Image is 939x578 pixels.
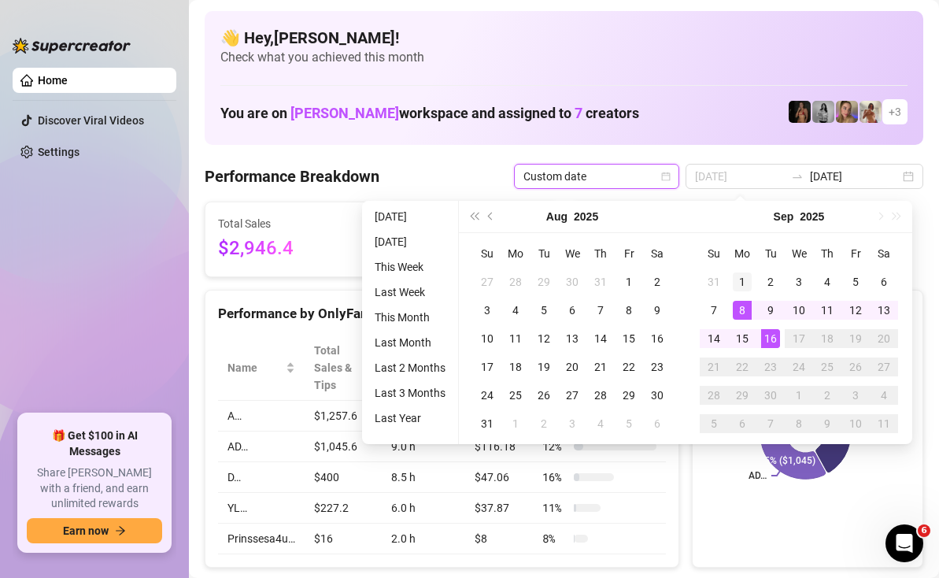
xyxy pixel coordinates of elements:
div: 25 [506,386,525,405]
td: 2025-08-31 [473,409,501,438]
div: 31 [478,414,497,433]
td: $1,257.6 [305,401,382,432]
span: 12 % [542,438,567,455]
td: 2025-10-09 [813,409,841,438]
th: Su [700,239,728,268]
div: 27 [478,272,497,291]
td: 2025-09-07 [700,296,728,324]
span: 8 % [542,530,567,547]
td: 2025-09-04 [586,409,615,438]
input: Start date [695,168,785,185]
button: Previous month (PageUp) [482,201,500,232]
div: 5 [619,414,638,433]
td: 2025-10-03 [841,381,870,409]
td: 2025-08-01 [615,268,643,296]
div: 1 [619,272,638,291]
th: Total Sales & Tips [305,335,382,401]
td: 2025-07-27 [473,268,501,296]
div: 5 [846,272,865,291]
td: 2025-09-29 [728,381,756,409]
th: Mo [501,239,530,268]
td: 2025-07-28 [501,268,530,296]
td: 2025-09-05 [615,409,643,438]
td: 2025-10-04 [870,381,898,409]
div: 9 [648,301,667,320]
li: Last Month [368,333,452,352]
td: 2025-09-16 [756,324,785,353]
td: 2025-09-12 [841,296,870,324]
div: 17 [478,358,497,376]
td: 2025-08-28 [586,381,615,409]
div: 15 [733,329,752,348]
div: 22 [733,358,752,376]
th: Th [586,239,615,268]
a: Home [38,74,68,87]
div: 19 [846,329,865,348]
td: 2025-09-11 [813,296,841,324]
td: A… [218,401,305,432]
td: 2025-08-07 [586,296,615,324]
div: 6 [563,301,582,320]
td: 2025-09-22 [728,353,756,381]
td: 2025-08-22 [615,353,643,381]
div: 8 [789,414,808,433]
li: Last Week [368,283,452,302]
td: 2025-08-27 [558,381,586,409]
td: 2025-09-04 [813,268,841,296]
div: 29 [534,272,553,291]
div: 4 [591,414,610,433]
span: Earn now [63,524,109,537]
span: $2,946.4 [218,234,361,264]
div: 23 [761,358,780,376]
td: 2025-08-06 [558,296,586,324]
a: Settings [38,146,79,158]
td: 2025-09-02 [756,268,785,296]
td: 2025-09-17 [785,324,813,353]
th: Mo [728,239,756,268]
td: 2025-10-07 [756,409,785,438]
td: 2025-08-10 [473,324,501,353]
div: 29 [733,386,752,405]
td: $227.2 [305,493,382,524]
span: + 3 [889,103,901,120]
div: 5 [534,301,553,320]
th: Tu [756,239,785,268]
td: 2025-09-01 [501,409,530,438]
th: Fr [841,239,870,268]
button: Choose a month [546,201,567,232]
div: 16 [761,329,780,348]
td: 2025-10-01 [785,381,813,409]
button: Last year (Control + left) [465,201,482,232]
td: 2025-09-01 [728,268,756,296]
td: 2025-09-10 [785,296,813,324]
td: 2025-09-14 [700,324,728,353]
td: 2025-09-13 [870,296,898,324]
div: 7 [761,414,780,433]
div: 2 [534,414,553,433]
span: Total Sales [218,215,361,232]
text: AD… [749,470,767,481]
td: 2025-09-03 [785,268,813,296]
td: 2025-08-05 [530,296,558,324]
th: We [558,239,586,268]
div: 26 [534,386,553,405]
span: 🎁 Get $100 in AI Messages [27,428,162,459]
div: 6 [648,414,667,433]
div: 27 [874,358,893,376]
td: 2025-08-17 [473,353,501,381]
div: 3 [846,386,865,405]
div: 12 [846,301,865,320]
td: 2025-08-12 [530,324,558,353]
div: 15 [619,329,638,348]
td: 2025-08-14 [586,324,615,353]
img: D [789,101,811,123]
td: $47.06 [465,462,534,493]
div: 30 [761,386,780,405]
div: 4 [818,272,837,291]
button: Earn nowarrow-right [27,518,162,543]
span: 11 % [542,499,567,517]
div: 11 [818,301,837,320]
td: 2025-09-15 [728,324,756,353]
div: 26 [846,358,865,376]
div: 10 [478,329,497,348]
